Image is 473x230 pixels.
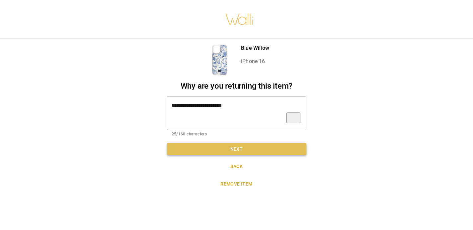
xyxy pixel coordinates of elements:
[167,178,306,190] button: Remove item
[241,44,269,52] p: Blue Willow
[167,81,306,91] h2: Why are you returning this item?
[225,5,254,34] img: walli-inc.myshopify.com
[172,102,302,124] textarea: To enrich screen reader interactions, please activate Accessibility in Grammarly extension settings
[241,57,269,65] p: iPhone 16
[167,143,306,155] button: Next
[172,131,302,138] p: 25/160 characters
[167,160,306,173] button: Back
